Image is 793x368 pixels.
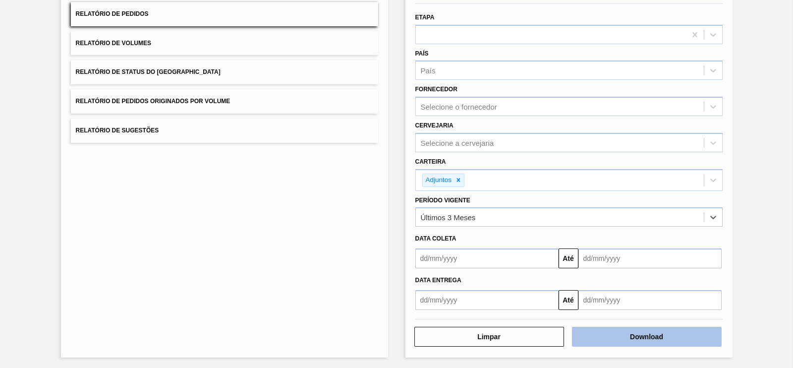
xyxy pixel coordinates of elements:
[421,138,494,147] div: Selecione a cervejaria
[415,50,429,57] label: País
[578,290,722,310] input: dd/mm/yyyy
[578,248,722,268] input: dd/mm/yyyy
[559,248,578,268] button: Até
[71,60,378,84] button: Relatório de Status do [GEOGRAPHIC_DATA]
[71,2,378,26] button: Relatório de Pedidos
[421,103,497,111] div: Selecione o fornecedor
[71,119,378,143] button: Relatório de Sugestões
[415,248,559,268] input: dd/mm/yyyy
[421,213,476,222] div: Últimos 3 Meses
[423,174,453,186] div: Adjuntos
[76,127,159,134] span: Relatório de Sugestões
[76,68,221,75] span: Relatório de Status do [GEOGRAPHIC_DATA]
[415,235,456,242] span: Data coleta
[71,89,378,114] button: Relatório de Pedidos Originados por Volume
[559,290,578,310] button: Até
[414,327,564,347] button: Limpar
[76,98,230,105] span: Relatório de Pedidos Originados por Volume
[572,327,722,347] button: Download
[415,197,470,204] label: Período Vigente
[415,122,453,129] label: Cervejaria
[415,277,461,284] span: Data entrega
[415,290,559,310] input: dd/mm/yyyy
[71,31,378,56] button: Relatório de Volumes
[415,14,435,21] label: Etapa
[415,158,446,165] label: Carteira
[415,86,457,93] label: Fornecedor
[76,40,151,47] span: Relatório de Volumes
[76,10,149,17] span: Relatório de Pedidos
[421,66,436,75] div: País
